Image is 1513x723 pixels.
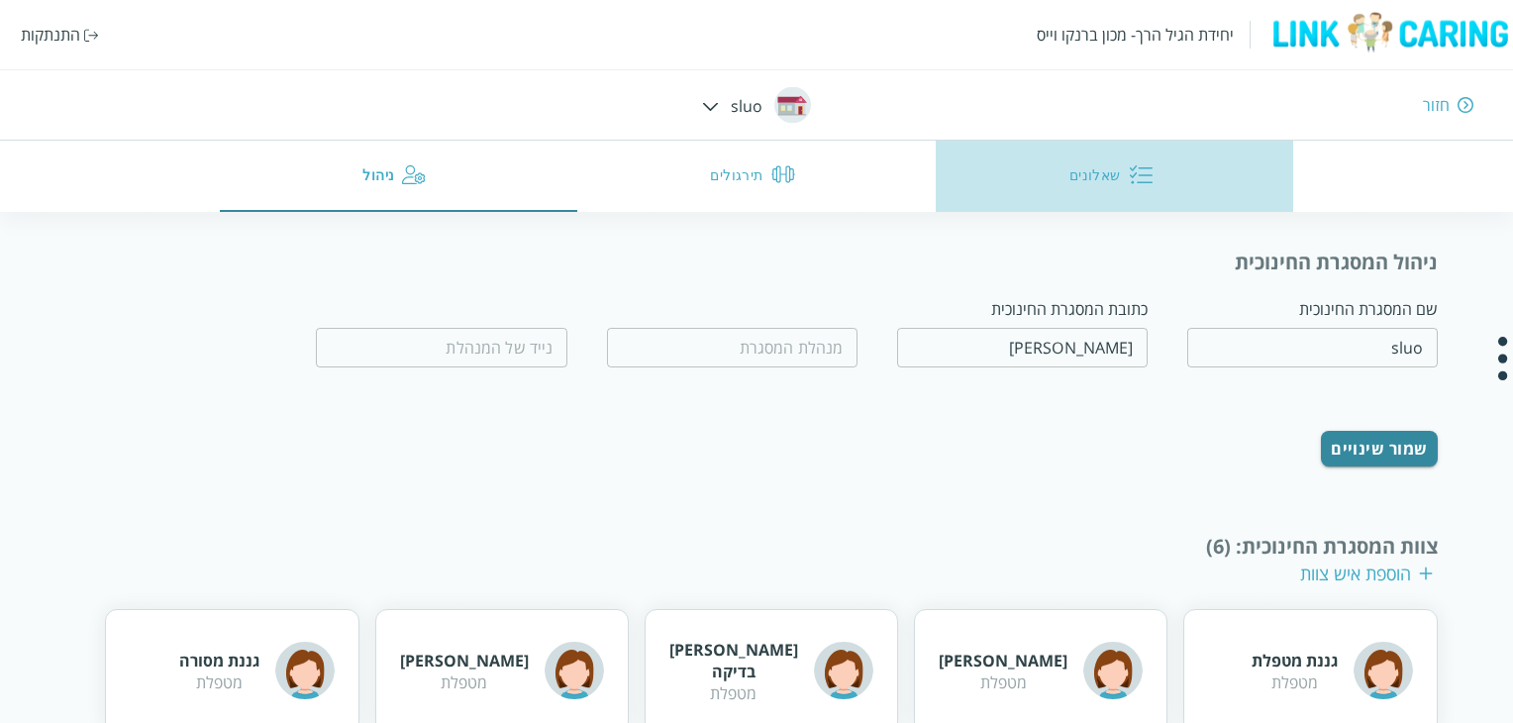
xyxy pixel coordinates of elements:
[400,650,529,671] div: [PERSON_NAME]
[939,650,1067,671] div: [PERSON_NAME]
[75,249,1437,275] div: ניהול המסגרת החינוכית
[897,328,1148,367] input: כתובת המסגרת החינוכית
[1266,11,1513,53] img: logo
[400,671,529,693] div: מטפלת
[179,650,259,671] div: גננת מסורה
[84,29,99,42] img: התנתקות
[402,162,426,186] img: ניהול
[814,640,873,699] img: רוני בדיקה
[1423,94,1450,116] div: חזור
[1187,328,1438,367] input: שם המסגרת החינוכית
[1083,640,1143,699] img: טל טריפטו
[1321,431,1438,466] button: שמור שינויים
[669,639,798,682] div: [PERSON_NAME] בדיקה
[275,640,335,699] img: גננת מסורה
[220,141,578,212] button: ניהול
[1252,671,1338,693] div: מטפלת
[1354,640,1413,699] img: גננת מטפלת
[939,671,1067,693] div: מטפלת
[545,640,604,699] img: רוני רוני
[1252,650,1338,671] div: גננת מטפלת
[897,298,1148,320] div: כתובת המסגרת החינוכית
[669,682,798,704] div: מטפלת
[771,162,795,186] img: תירגולים
[1458,96,1473,114] img: חזור
[1419,567,1433,580] img: plus
[75,533,1437,560] div: צוות המסגרת החינוכית : (6)
[1037,24,1234,46] div: יחידת הגיל הרך- מכון ברנקו וייס
[936,141,1294,212] button: שאלונים
[179,671,259,693] div: מטפלת
[1187,298,1438,320] div: שם המסגרת החינוכית
[607,328,857,367] input: מנהלת המסגרת
[1300,562,1433,585] div: הוספת איש צוות
[21,24,80,46] div: התנתקות
[1129,162,1153,186] img: שאלונים
[577,141,936,212] button: תירגולים
[316,328,566,367] input: נייד של המנהלת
